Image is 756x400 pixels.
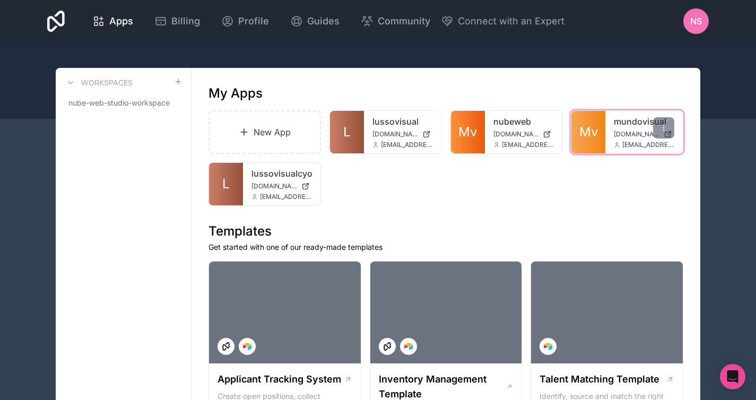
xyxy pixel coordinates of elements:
span: L [343,124,351,141]
img: Airtable Logo [544,342,552,351]
span: Profile [238,14,269,29]
h1: My Apps [208,85,263,102]
a: Billing [146,10,208,33]
p: Get started with one of our ready-made templates [208,242,683,253]
span: [EMAIL_ADDRESS][DOMAIN_NAME] [381,141,433,149]
a: Apps [84,10,142,33]
a: New App [208,110,321,154]
a: L [209,163,243,205]
span: Connect with an Expert [458,14,564,29]
a: Workspaces [64,76,133,89]
span: [DOMAIN_NAME] [614,130,659,138]
span: nube-web-studio-workspace [68,98,170,108]
img: Airtable Logo [243,342,251,351]
span: Apps [109,14,133,29]
span: [EMAIL_ADDRESS][DOMAIN_NAME] [622,141,674,149]
a: mundovisual [614,115,674,128]
a: nubeweb [493,115,554,128]
a: lussovisual [372,115,433,128]
a: Guides [282,10,348,33]
span: Billing [171,14,200,29]
h1: Templates [208,223,683,240]
span: [DOMAIN_NAME] [251,182,297,190]
span: NS [690,15,702,28]
span: [DOMAIN_NAME] [372,130,418,138]
span: Mv [579,124,598,141]
h3: Workspaces [81,77,133,88]
span: [DOMAIN_NAME] [493,130,539,138]
a: [DOMAIN_NAME] [251,182,312,190]
span: [EMAIL_ADDRESS][DOMAIN_NAME] [260,193,312,201]
div: Open Intercom Messenger [720,364,745,389]
a: Community [352,10,439,33]
a: [DOMAIN_NAME] [614,130,674,138]
span: L [222,176,230,193]
button: Connect with an Expert [441,14,564,29]
a: Profile [213,10,277,33]
a: nube-web-studio-workspace [64,93,183,112]
span: Community [378,14,430,29]
a: [DOMAIN_NAME] [493,130,554,138]
h1: Talent Matching Template [540,372,659,387]
a: [DOMAIN_NAME] [372,130,433,138]
a: lussovisualcyo [251,167,312,180]
img: Airtable Logo [404,342,413,351]
a: Mv [571,111,605,153]
a: Mv [451,111,485,153]
span: [EMAIL_ADDRESS][DOMAIN_NAME] [502,141,554,149]
span: Guides [307,14,340,29]
a: L [330,111,364,153]
span: Mv [458,124,477,141]
h1: Applicant Tracking System [218,372,341,387]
